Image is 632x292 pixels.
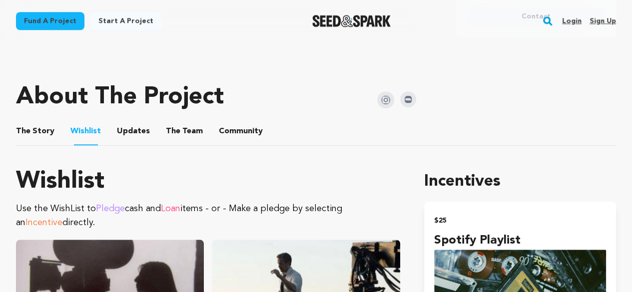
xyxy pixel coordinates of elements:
[562,13,582,29] a: Login
[25,218,62,227] span: Incentive
[400,91,416,107] img: Seed&Spark IMDB Icon
[424,170,616,194] h1: Incentives
[312,15,391,27] a: Seed&Spark Homepage
[590,13,616,29] a: Sign up
[16,85,224,109] h1: About The Project
[219,125,263,137] span: Community
[16,12,84,30] a: Fund a project
[16,125,30,137] span: The
[96,204,125,213] span: Pledge
[70,125,101,137] span: Wishlist
[16,170,400,194] h1: Wishlist
[434,214,606,228] h2: $25
[161,204,180,213] span: Loan
[166,125,180,137] span: The
[434,232,606,250] h4: Spotify Playlist
[16,202,400,230] p: Use the WishList to cash and items - or - Make a pledge by selecting an directly.
[117,125,150,137] span: Updates
[90,12,161,30] a: Start a project
[16,125,54,137] span: Story
[312,15,391,27] img: Seed&Spark Logo Dark Mode
[166,125,203,137] span: Team
[377,91,394,108] img: Seed&Spark Instagram Icon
